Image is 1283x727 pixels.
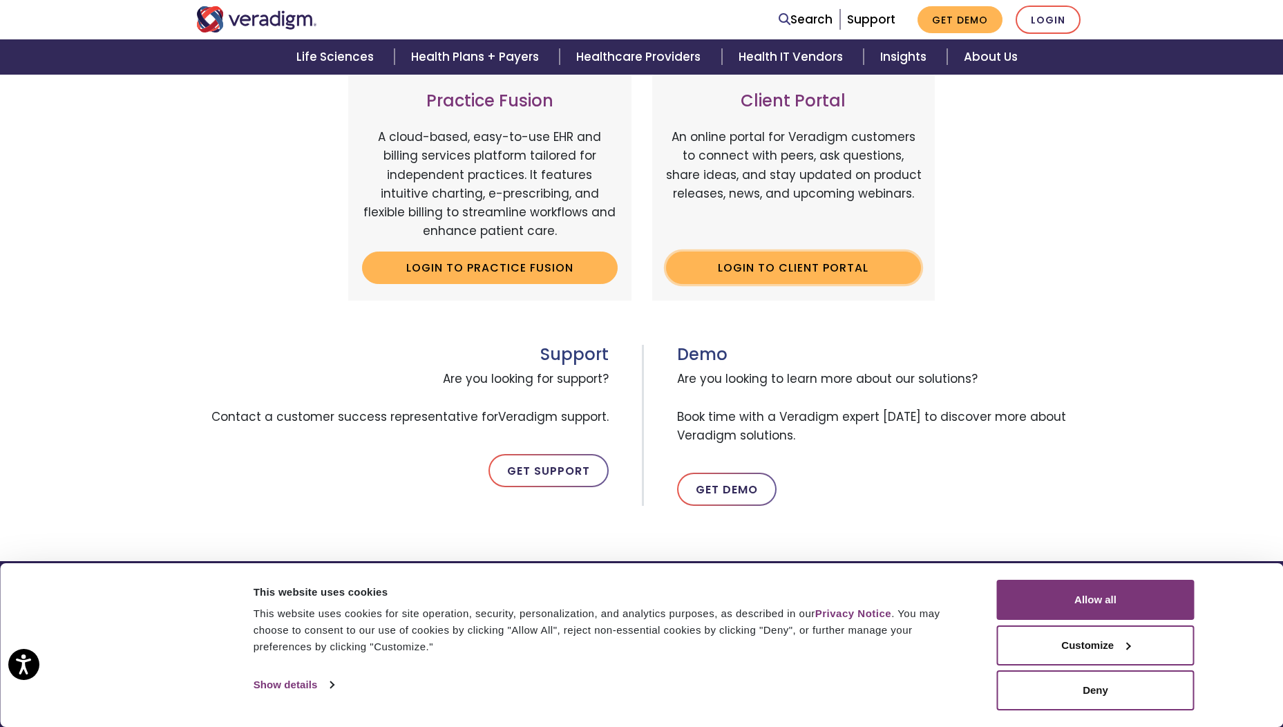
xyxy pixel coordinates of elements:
button: Customize [997,625,1195,665]
button: Deny [997,670,1195,710]
h3: Client Portal [666,91,922,111]
h3: Practice Fusion [362,91,618,111]
h3: Demo [677,345,1087,365]
a: Health IT Vendors [722,39,864,75]
span: Are you looking to learn more about our solutions? Book time with a Veradigm expert [DATE] to dis... [677,364,1087,451]
a: Health Plans + Payers [395,39,560,75]
a: Search [779,10,833,29]
button: Allow all [997,580,1195,620]
p: A cloud-based, easy-to-use EHR and billing services platform tailored for independent practices. ... [362,128,618,240]
a: Login [1016,6,1081,34]
div: This website uses cookies [254,584,966,601]
a: Show details [254,674,334,695]
iframe: Drift Chat Widget [1018,627,1266,710]
a: Support [847,11,895,28]
a: Insights [864,39,947,75]
a: Get Demo [918,6,1002,33]
a: Privacy Notice [815,607,891,619]
a: Login to Practice Fusion [362,252,618,283]
a: Life Sciences [280,39,395,75]
a: Get Demo [677,473,777,506]
img: Veradigm logo [196,6,317,32]
h3: Support [196,345,609,365]
a: Get Support [488,454,609,487]
a: Healthcare Providers [560,39,721,75]
a: About Us [947,39,1034,75]
div: This website uses cookies for site operation, security, personalization, and analytics purposes, ... [254,605,966,655]
span: Are you looking for support? Contact a customer success representative for [196,364,609,432]
p: An online portal for Veradigm customers to connect with peers, ask questions, share ideas, and st... [666,128,922,240]
a: Login to Client Portal [666,252,922,283]
span: Veradigm support. [498,408,609,425]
